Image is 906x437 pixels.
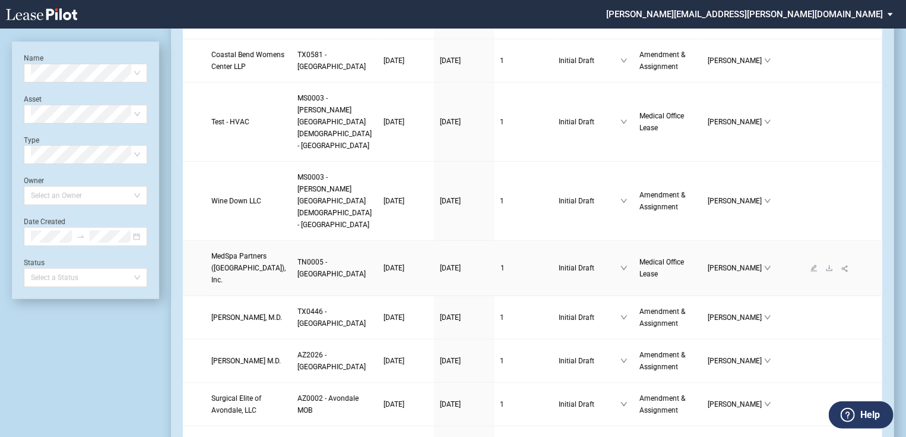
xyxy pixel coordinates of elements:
span: Test - HVAC [211,118,249,126]
span: Amendment & Assignment [639,307,685,328]
span: down [620,357,628,364]
a: Medical Office Lease [639,256,696,280]
a: [DATE] [384,116,428,128]
span: Initial Draft [559,116,620,128]
span: to [77,232,85,241]
a: [DATE] [384,312,428,323]
span: [DATE] [440,118,461,126]
a: 1 [500,398,547,410]
span: down [764,197,771,205]
span: Initial Draft [559,195,620,207]
label: Status [24,259,45,267]
span: 1 [500,357,505,365]
span: Amendment & Assignment [639,394,685,414]
span: Elizabeth Bonefas, M.D. [211,313,282,322]
a: TX0581 - [GEOGRAPHIC_DATA] [297,49,372,73]
span: 1 [500,197,505,205]
label: Date Created [24,218,65,226]
span: [DATE] [384,357,404,365]
label: Owner [24,177,44,185]
a: [DATE] [384,195,428,207]
span: TX0581 - Bay Area Professional Plaza [297,51,366,71]
a: 1 [500,195,547,207]
span: Surgical Elite of Avondale, LLC [211,394,261,414]
span: [PERSON_NAME] [708,55,764,67]
span: Medical Office Lease [639,258,684,278]
span: [PERSON_NAME] [708,116,764,128]
a: [DATE] [440,55,489,67]
span: [PERSON_NAME] [708,312,764,323]
a: AZ0002 - Avondale MOB [297,392,372,416]
span: down [764,357,771,364]
a: [DATE] [440,195,489,207]
span: [DATE] [384,118,404,126]
span: down [620,118,628,125]
a: [DATE] [384,398,428,410]
span: [DATE] [440,264,461,272]
a: Medical Office Lease [639,110,696,134]
button: Help [829,401,894,429]
span: Wine Down LLC [211,197,261,205]
a: Surgical Elite of Avondale, LLC [211,392,286,416]
span: [PERSON_NAME] [708,398,764,410]
a: [DATE] [440,355,489,367]
span: 1 [500,118,505,126]
span: down [764,57,771,64]
span: down [764,265,771,272]
span: down [764,314,771,321]
a: [DATE] [440,312,489,323]
span: download [826,265,833,272]
a: 1 [500,262,547,274]
span: [DATE] [384,56,404,65]
a: [PERSON_NAME], M.D. [211,312,286,323]
span: TX0446 - Museum Medical Tower [297,307,366,328]
a: [DATE] [440,398,489,410]
label: Help [860,407,880,423]
label: Asset [24,95,42,103]
span: 1 [500,264,505,272]
span: Initial Draft [559,262,620,274]
span: Amendment & Assignment [639,351,685,371]
span: [DATE] [384,197,404,205]
span: 1 [500,313,505,322]
span: [DATE] [440,56,461,65]
span: Coastal Bend Womens Center LLP [211,51,284,71]
a: [PERSON_NAME] M.D. [211,355,286,367]
a: Amendment & Assignment [639,349,696,373]
span: [DATE] [440,197,461,205]
a: AZ2026 - [GEOGRAPHIC_DATA] [297,349,372,373]
a: TN0005 - [GEOGRAPHIC_DATA] [297,256,372,280]
a: TX0446 - [GEOGRAPHIC_DATA] [297,306,372,329]
span: Amendment & Assignment [639,191,685,211]
span: Initial Draft [559,355,620,367]
label: Name [24,54,43,62]
label: Type [24,136,39,144]
a: MS0003 - [PERSON_NAME][GEOGRAPHIC_DATA][DEMOGRAPHIC_DATA] - [GEOGRAPHIC_DATA] [297,171,372,231]
a: MedSpa Partners ([GEOGRAPHIC_DATA]), Inc. [211,250,286,286]
span: MS0003 - Jackson Baptist Medical Center - Belhaven [297,94,372,150]
span: [DATE] [440,313,461,322]
a: [DATE] [440,262,489,274]
span: down [620,265,628,272]
span: [PERSON_NAME] [708,262,764,274]
span: down [620,197,628,205]
span: [DATE] [384,313,404,322]
span: share-alt [841,265,850,273]
span: down [620,57,628,64]
a: Amendment & Assignment [639,392,696,416]
span: MedSpa Partners (US), Inc. [211,252,286,284]
span: Jay S Friedman M.D. [211,357,281,365]
a: [DATE] [440,116,489,128]
span: AZ0002 - Avondale MOB [297,394,359,414]
a: Coastal Bend Womens Center LLP [211,49,286,73]
span: Amendment & Assignment [639,51,685,71]
span: [DATE] [384,264,404,272]
span: edit [810,265,818,272]
span: [PERSON_NAME] [708,195,764,207]
span: down [620,314,628,321]
span: [DATE] [384,400,404,408]
a: 1 [500,312,547,323]
span: MS0003 - Jackson Baptist Medical Center - Belhaven [297,173,372,229]
span: [PERSON_NAME] [708,355,764,367]
span: Initial Draft [559,312,620,323]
